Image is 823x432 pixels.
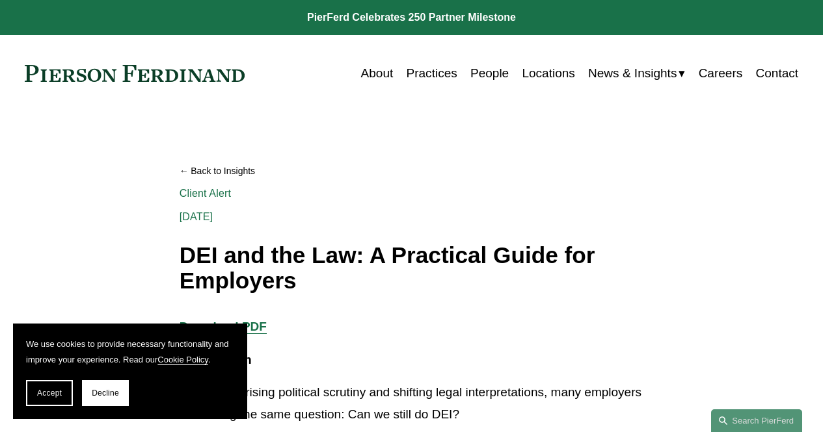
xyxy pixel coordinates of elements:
a: Practices [407,61,457,86]
p: In an era of rising political scrutiny and shifting legal interpretations, many employers are ask... [180,381,643,426]
button: Accept [26,380,73,406]
section: Cookie banner [13,324,247,419]
a: Download PDF [180,320,267,333]
button: Decline [82,380,129,406]
a: Contact [756,61,799,86]
a: Client Alert [180,188,231,199]
a: Locations [522,61,574,86]
a: folder dropdown [588,61,685,86]
a: About [361,61,394,86]
span: News & Insights [588,62,677,84]
span: [DATE] [180,211,213,222]
a: Back to Insights [180,160,643,182]
a: Search this site [711,409,802,432]
span: Decline [92,388,119,398]
p: We use cookies to provide necessary functionality and improve your experience. Read our . [26,337,234,367]
a: Cookie Policy [157,355,208,364]
span: Accept [37,388,62,398]
a: Careers [699,61,743,86]
h1: DEI and the Law: A Practical Guide for Employers [180,243,643,293]
a: People [470,61,509,86]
